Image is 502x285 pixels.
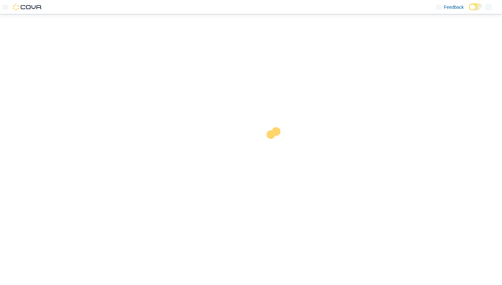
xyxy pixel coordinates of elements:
img: Cova [13,4,42,10]
span: Feedback [444,4,464,10]
span: Dark Mode [469,10,469,11]
input: Dark Mode [469,4,483,10]
img: cova-loader [251,122,300,171]
a: Feedback [434,1,466,14]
